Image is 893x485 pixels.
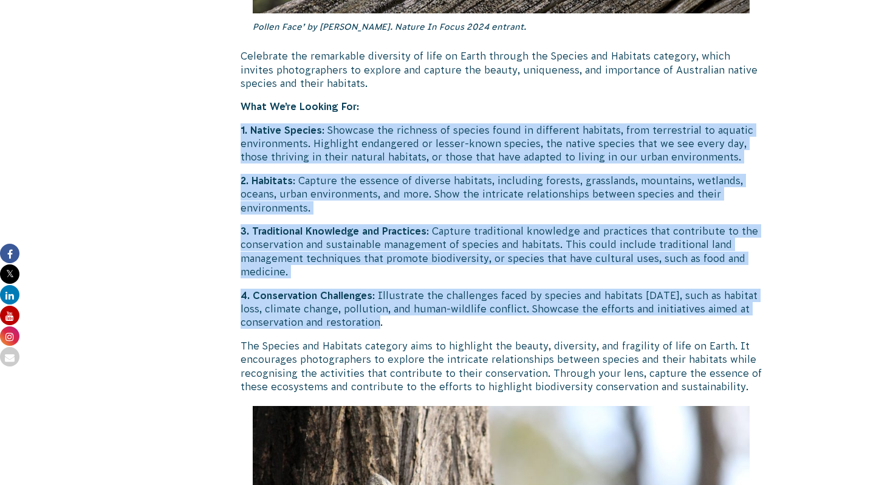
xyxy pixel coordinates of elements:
strong: 4. Conservation Challenges [241,290,372,301]
p: : Capture the essence of diverse habitats, including forests, grasslands, mountains, wetlands, oc... [241,174,762,215]
p: : Capture traditional knowledge and practices that contribute to the conservation and sustainable... [241,224,762,279]
strong: 1. Native Species [241,125,322,136]
strong: 3. Traditional Knowledge and Practices [241,225,426,236]
p: : Showcase the richness of species found in different habitats, from terrestrial to aquatic envir... [241,123,762,164]
strong: 2. Habitats [241,175,293,186]
em: Pollen Face’ by [PERSON_NAME]. Nature In Focus 2024 entrant. [253,22,526,32]
p: The Species and Habitats category aims to highlight the beauty, diversity, and fragility of life ... [241,339,762,394]
p: : Illustrate the challenges faced by species and habitats [DATE], such as habitat loss, climate c... [241,289,762,329]
strong: What We’re Looking For: [241,101,359,112]
p: Celebrate the remarkable diversity of life on Earth through the Species and Habitats category, wh... [241,49,762,90]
